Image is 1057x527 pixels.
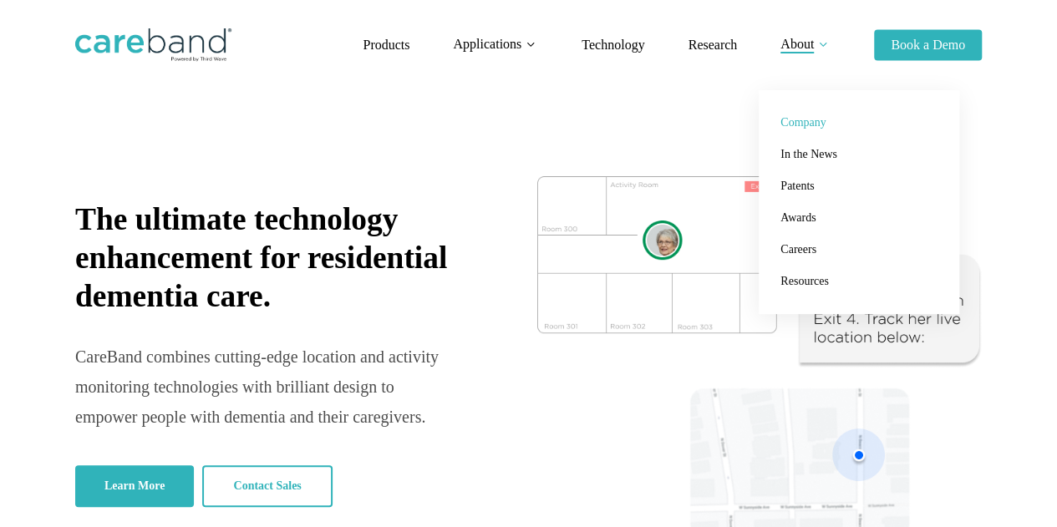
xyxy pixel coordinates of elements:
[775,107,943,139] a: Company
[775,139,943,170] a: In the News
[453,37,521,51] span: Applications
[775,202,943,234] a: Awards
[453,38,538,52] a: Applications
[780,211,816,224] span: Awards
[104,478,165,494] span: Learn More
[75,202,447,313] span: The ultimate technology enhancement for residential dementia care.
[780,275,829,287] span: Resources
[688,38,737,52] a: Research
[775,170,943,202] a: Patents
[780,148,837,160] span: In the News
[582,38,644,52] a: Technology
[780,180,814,192] span: Patents
[874,38,982,52] a: Book a Demo
[891,38,965,52] span: Book a Demo
[75,28,231,62] img: CareBand
[780,37,814,51] span: About
[233,478,301,494] span: Contact Sales
[75,465,194,507] a: Learn More
[775,234,943,266] a: Careers
[780,243,816,256] span: Careers
[202,465,332,507] a: Contact Sales
[780,116,826,129] span: Company
[363,38,409,52] a: Products
[75,342,440,432] div: CareBand combines cutting-edge location and activity monitoring technologies with brilliant desig...
[775,266,943,297] a: Resources
[780,38,831,52] a: About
